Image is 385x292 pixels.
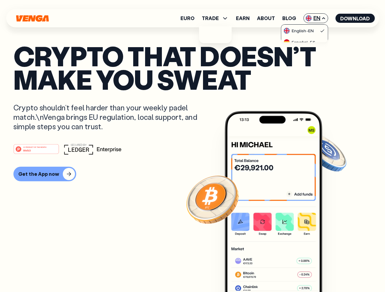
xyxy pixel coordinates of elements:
a: About [257,16,275,21]
a: Get the App now [13,167,372,181]
a: Earn [236,16,250,21]
img: flag-es [284,39,290,45]
p: Crypto shouldn’t feel harder than your weekly padel match.\nVenga brings EU regulation, local sup... [13,103,206,131]
p: Crypto that doesn’t make you sweat [13,44,372,91]
span: EN [303,13,328,23]
img: USDC coin [304,131,348,175]
a: Blog [282,16,296,21]
img: flag-uk [284,28,290,34]
div: Get the App now [18,171,59,177]
svg: Home [15,15,49,22]
a: flag-ukEnglish-EN [281,25,328,36]
a: flag-esEspañol-ES [281,36,328,48]
button: Download [335,14,375,23]
a: Euro [180,16,194,21]
span: TRADE [202,16,219,21]
span: TRADE [202,15,229,22]
div: Español - ES [284,39,315,45]
img: Bitcoin [185,172,240,227]
tspan: Web3 [23,148,31,152]
div: English - EN [284,28,314,34]
button: Get the App now [13,167,76,181]
a: #1 PRODUCT OF THE MONTHWeb3 [13,148,59,155]
tspan: #1 PRODUCT OF THE MONTH [23,146,46,148]
img: flag-uk [305,15,312,21]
